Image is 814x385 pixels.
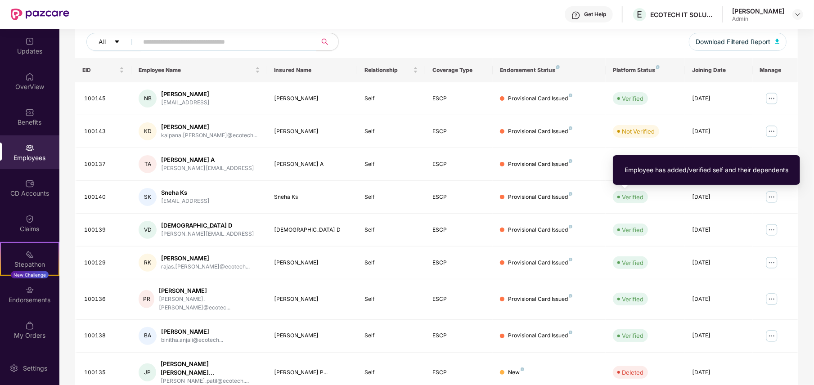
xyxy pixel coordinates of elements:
[500,67,598,74] div: Endorsement Status
[569,294,572,298] img: svg+xml;base64,PHN2ZyB4bWxucz0iaHR0cDovL3d3dy53My5vcmcvMjAwMC9zdmciIHdpZHRoPSI4IiBoZWlnaHQ9IjgiIH...
[364,226,418,234] div: Self
[569,225,572,228] img: svg+xml;base64,PHN2ZyB4bWxucz0iaHR0cDovL3d3dy53My5vcmcvMjAwMC9zdmciIHdpZHRoPSI4IiBoZWlnaHQ9IjgiIH...
[625,165,788,175] div: Employee has added/verified self and their dependents
[139,188,157,206] div: SK
[364,368,418,377] div: Self
[569,159,572,163] img: svg+xml;base64,PHN2ZyB4bWxucz0iaHR0cDovL3d3dy53My5vcmcvMjAwMC9zdmciIHdpZHRoPSI4IiBoZWlnaHQ9IjgiIH...
[765,329,779,343] img: manageButton
[364,94,418,103] div: Self
[161,336,223,345] div: binitha.anjali@ecotech...
[139,254,157,272] div: RK
[637,9,643,20] span: E
[274,331,351,340] div: [PERSON_NAME]
[9,364,18,373] img: svg+xml;base64,PHN2ZyBpZD0iU2V0dGluZy0yMHgyMCIgeG1sbnM9Imh0dHA6Ly93d3cudzMub3JnLzIwMDAvc3ZnIiB3aW...
[692,226,746,234] div: [DATE]
[508,226,572,234] div: Provisional Card Issued
[139,90,157,107] div: NB
[1,260,58,269] div: Stepathon
[84,160,124,169] div: 100137
[432,226,486,234] div: ESCP
[25,143,34,152] img: svg+xml;base64,PHN2ZyBpZD0iRW1wbG95ZWVzIiB4bWxucz0iaHR0cDovL3d3dy53My5vcmcvMjAwMC9zdmciIHdpZHRoPS...
[139,327,157,345] div: BA
[765,124,779,139] img: manageButton
[161,197,210,206] div: [EMAIL_ADDRESS]
[432,368,486,377] div: ESCP
[508,94,572,103] div: Provisional Card Issued
[274,160,351,169] div: [PERSON_NAME] A
[25,72,34,81] img: svg+xml;base64,PHN2ZyBpZD0iSG9tZSIgeG1sbnM9Imh0dHA6Ly93d3cudzMub3JnLzIwMDAvc3ZnIiB3aWR0aD0iMjAiIG...
[765,91,779,106] img: manageButton
[86,33,141,51] button: Allcaret-down
[84,127,124,136] div: 100143
[274,295,351,304] div: [PERSON_NAME]
[622,94,643,103] div: Verified
[20,364,50,373] div: Settings
[569,126,572,130] img: svg+xml;base64,PHN2ZyB4bWxucz0iaHR0cDovL3d3dy53My5vcmcvMjAwMC9zdmciIHdpZHRoPSI4IiBoZWlnaHQ9IjgiIH...
[765,190,779,204] img: manageButton
[508,160,572,169] div: Provisional Card Issued
[732,7,784,15] div: [PERSON_NAME]
[432,193,486,201] div: ESCP
[556,65,560,69] img: svg+xml;base64,PHN2ZyB4bWxucz0iaHR0cDovL3d3dy53My5vcmcvMjAwMC9zdmciIHdpZHRoPSI4IiBoZWlnaHQ9IjgiIH...
[432,295,486,304] div: ESCP
[508,259,572,267] div: Provisional Card Issued
[161,327,223,336] div: [PERSON_NAME]
[161,156,254,164] div: [PERSON_NAME] A
[161,90,210,98] div: [PERSON_NAME]
[364,331,418,340] div: Self
[274,94,351,103] div: [PERSON_NAME]
[364,160,418,169] div: Self
[364,127,418,136] div: Self
[11,271,49,278] div: New Challenge
[622,225,643,234] div: Verified
[25,37,34,46] img: svg+xml;base64,PHN2ZyBpZD0iVXBkYXRlZCIgeG1sbnM9Imh0dHA6Ly93d3cudzMub3JnLzIwMDAvc3ZnIiB3aWR0aD0iMj...
[692,259,746,267] div: [DATE]
[584,11,606,18] div: Get Help
[84,295,124,304] div: 100136
[84,94,124,103] div: 100145
[84,331,124,340] div: 100138
[161,188,210,197] div: Sneha Ks
[508,331,572,340] div: Provisional Card Issued
[316,38,334,45] span: search
[84,259,124,267] div: 100129
[11,9,69,20] img: New Pazcare Logo
[622,295,643,304] div: Verified
[692,94,746,103] div: [DATE]
[25,286,34,295] img: svg+xml;base64,PHN2ZyBpZD0iRW5kb3JzZW1lbnRzIiB4bWxucz0iaHR0cDovL3d3dy53My5vcmcvMjAwMC9zdmciIHdpZH...
[161,263,250,271] div: rajas.[PERSON_NAME]@ecotech...
[161,221,254,230] div: [DEMOGRAPHIC_DATA] D
[622,331,643,340] div: Verified
[161,254,250,263] div: [PERSON_NAME]
[139,221,157,239] div: VD
[685,58,753,82] th: Joining Date
[622,127,655,136] div: Not Verified
[508,295,572,304] div: Provisional Card Issued
[161,360,260,377] div: [PERSON_NAME] [PERSON_NAME]...
[99,37,106,47] span: All
[775,39,780,44] img: svg+xml;base64,PHN2ZyB4bWxucz0iaHR0cDovL3d3dy53My5vcmcvMjAwMC9zdmciIHhtbG5zOnhsaW5rPSJodHRwOi8vd3...
[114,39,120,46] span: caret-down
[25,250,34,259] img: svg+xml;base64,PHN2ZyB4bWxucz0iaHR0cDovL3d3dy53My5vcmcvMjAwMC9zdmciIHdpZHRoPSIyMSIgaGVpZ2h0PSIyMC...
[357,58,425,82] th: Relationship
[161,98,210,107] div: [EMAIL_ADDRESS]
[569,331,572,334] img: svg+xml;base64,PHN2ZyB4bWxucz0iaHR0cDovL3d3dy53My5vcmcvMjAwMC9zdmciIHdpZHRoPSI4IiBoZWlnaHQ9IjgiIH...
[692,193,746,201] div: [DATE]
[613,67,678,74] div: Platform Status
[139,67,253,74] span: Employee Name
[364,295,418,304] div: Self
[84,226,124,234] div: 100139
[161,230,254,238] div: [PERSON_NAME][EMAIL_ADDRESS]
[139,363,156,381] div: JP
[316,33,339,51] button: search
[732,15,784,22] div: Admin
[622,192,643,201] div: Verified
[139,155,157,173] div: TA
[569,258,572,261] img: svg+xml;base64,PHN2ZyB4bWxucz0iaHR0cDovL3d3dy53My5vcmcvMjAwMC9zdmciIHdpZHRoPSI4IiBoZWlnaHQ9IjgiIH...
[274,368,351,377] div: [PERSON_NAME] P...
[274,127,351,136] div: [PERSON_NAME]
[159,287,260,295] div: [PERSON_NAME]
[432,331,486,340] div: ESCP
[508,193,572,201] div: Provisional Card Issued
[692,331,746,340] div: [DATE]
